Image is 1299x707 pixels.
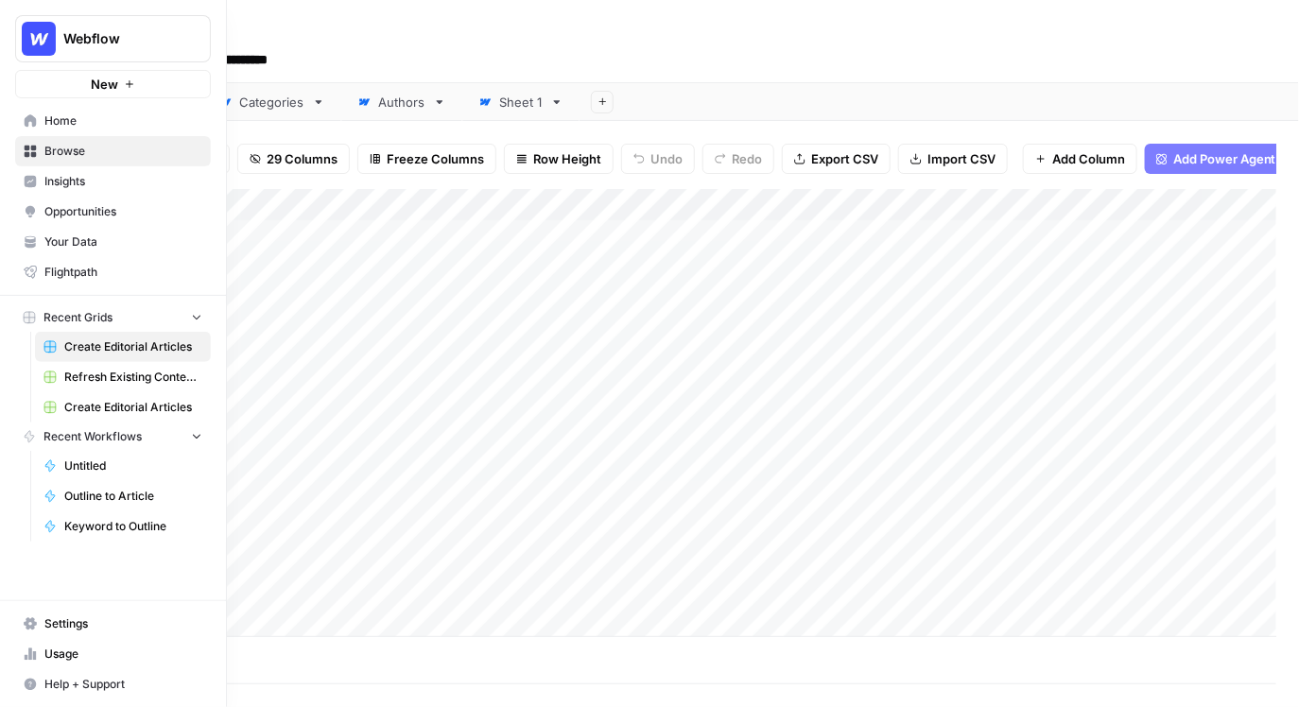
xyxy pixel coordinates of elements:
[64,369,202,386] span: Refresh Existing Content (13)
[239,93,304,112] div: Categories
[35,481,211,511] a: Outline to Article
[63,29,178,48] span: Webflow
[1023,144,1137,174] button: Add Column
[35,511,211,542] a: Keyword to Outline
[1145,144,1288,174] button: Add Power Agent
[462,83,580,121] a: Sheet 1
[35,392,211,422] a: Create Editorial Articles
[1173,149,1276,168] span: Add Power Agent
[64,457,202,474] span: Untitled
[898,144,1008,174] button: Import CSV
[504,144,614,174] button: Row Height
[15,70,211,98] button: New
[357,144,496,174] button: Freeze Columns
[64,518,202,535] span: Keyword to Outline
[64,338,202,355] span: Create Editorial Articles
[22,22,56,56] img: Webflow Logo
[15,257,211,287] a: Flightpath
[15,166,211,197] a: Insights
[91,75,118,94] span: New
[15,669,211,699] button: Help + Support
[15,609,211,639] a: Settings
[44,143,202,160] span: Browse
[732,149,762,168] span: Redo
[35,362,211,392] a: Refresh Existing Content (13)
[44,676,202,693] span: Help + Support
[378,93,425,112] div: Authors
[621,144,695,174] button: Undo
[44,173,202,190] span: Insights
[1052,149,1125,168] span: Add Column
[35,332,211,362] a: Create Editorial Articles
[64,399,202,416] span: Create Editorial Articles
[267,149,338,168] span: 29 Columns
[44,112,202,129] span: Home
[237,144,350,174] button: 29 Columns
[44,646,202,663] span: Usage
[702,144,774,174] button: Redo
[15,227,211,257] a: Your Data
[15,422,211,451] button: Recent Workflows
[44,264,202,281] span: Flightpath
[44,233,202,250] span: Your Data
[811,149,878,168] span: Export CSV
[387,149,484,168] span: Freeze Columns
[15,639,211,669] a: Usage
[927,149,996,168] span: Import CSV
[341,83,462,121] a: Authors
[44,615,202,632] span: Settings
[650,149,683,168] span: Undo
[782,144,891,174] button: Export CSV
[202,83,341,121] a: Categories
[15,197,211,227] a: Opportunities
[15,106,211,136] a: Home
[43,309,113,326] span: Recent Grids
[15,303,211,332] button: Recent Grids
[43,428,142,445] span: Recent Workflows
[44,203,202,220] span: Opportunities
[15,136,211,166] a: Browse
[64,488,202,505] span: Outline to Article
[15,15,211,62] button: Workspace: Webflow
[35,451,211,481] a: Untitled
[533,149,601,168] span: Row Height
[499,93,543,112] div: Sheet 1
